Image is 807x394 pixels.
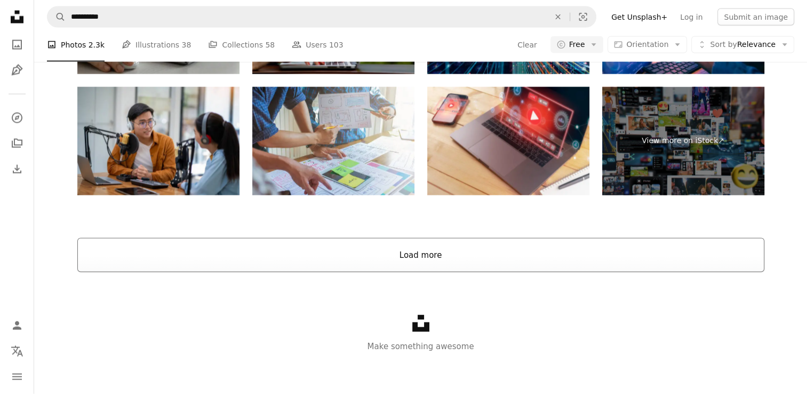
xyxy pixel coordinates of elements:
[208,28,275,62] a: Collections 58
[717,9,794,26] button: Submit an image
[6,159,28,180] a: Download History
[6,107,28,129] a: Explore
[292,28,343,62] a: Users 103
[122,28,191,62] a: Illustrations 38
[6,133,28,154] a: Collections
[691,36,794,53] button: Sort byRelevance
[605,9,674,26] a: Get Unsplash+
[427,87,589,195] img: Live Video streaming Media entertainment technology on laptop computer and smartphone or mobile p...
[602,87,764,195] a: View more on iStock↗
[265,39,275,51] span: 58
[47,7,66,27] button: Search Unsplash
[608,36,687,53] button: Orientation
[77,238,764,272] button: Load more
[6,366,28,388] button: Menu
[329,39,343,51] span: 103
[182,39,191,51] span: 38
[6,315,28,336] a: Log in / Sign up
[6,6,28,30] a: Home — Unsplash
[546,7,570,27] button: Clear
[47,6,596,28] form: Find visuals sitewide
[77,87,239,195] img: Young woman and young man wearing headphones recording a podcast in a studio
[252,87,414,195] img: mobile application development team is studying and designing ux ui system to display and color i...
[517,36,538,53] button: Clear
[569,40,585,50] span: Free
[34,340,807,353] p: Make something awesome
[626,40,668,49] span: Orientation
[6,341,28,362] button: Language
[674,9,709,26] a: Log in
[710,40,737,49] span: Sort by
[6,60,28,81] a: Illustrations
[6,34,28,56] a: Photos
[710,40,776,50] span: Relevance
[550,36,604,53] button: Free
[570,7,596,27] button: Visual search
